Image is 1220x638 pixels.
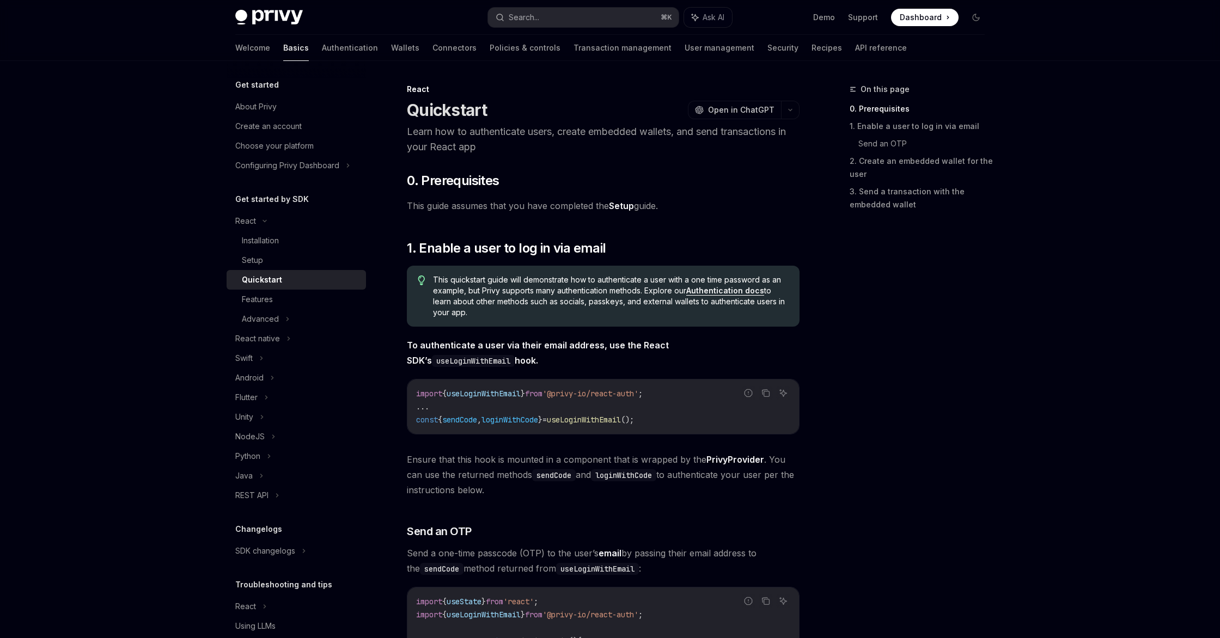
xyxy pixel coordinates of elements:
[416,415,438,425] span: const
[235,619,276,633] div: Using LLMs
[447,610,521,619] span: useLoginWithEmail
[688,101,781,119] button: Open in ChatGPT
[227,290,366,309] a: Features
[235,35,270,61] a: Welcome
[242,234,279,247] div: Installation
[235,214,256,228] div: React
[741,386,755,400] button: Report incorrect code
[416,402,429,412] span: ...
[534,597,538,606] span: ;
[685,35,754,61] a: User management
[609,200,634,212] a: Setup
[235,120,302,133] div: Create an account
[242,293,273,306] div: Features
[391,35,419,61] a: Wallets
[686,286,764,296] a: Authentication docs
[521,389,525,398] span: }
[547,415,621,425] span: useLoginWithEmail
[532,469,576,481] code: sendCode
[661,13,672,22] span: ⌘ K
[703,12,724,23] span: Ask AI
[442,610,447,619] span: {
[407,524,472,539] span: Send an OTP
[447,597,481,606] span: useState
[416,610,442,619] span: import
[416,597,442,606] span: import
[407,124,800,155] p: Learn how to authenticate users, create embedded wallets, and send transactions in your React app
[776,594,790,608] button: Ask AI
[416,389,442,398] span: import
[227,97,366,116] a: About Privy
[227,250,366,270] a: Setup
[759,386,773,400] button: Copy the contents from the code block
[861,83,910,96] span: On this page
[407,84,800,95] div: React
[235,371,264,384] div: Android
[227,616,366,636] a: Using LLMs
[767,35,798,61] a: Security
[477,415,481,425] span: ,
[418,275,425,285] svg: Tip
[542,415,547,425] span: =
[432,355,515,367] code: useLoginWithEmail
[706,454,764,465] a: PrivyProvider
[235,391,258,404] div: Flutter
[525,389,542,398] span: from
[242,273,282,286] div: Quickstart
[855,35,907,61] a: API reference
[235,193,309,206] h5: Get started by SDK
[235,100,277,113] div: About Privy
[538,415,542,425] span: }
[407,240,606,257] span: 1. Enable a user to log in via email
[759,594,773,608] button: Copy the contents from the code block
[556,563,639,575] code: useLoginWithEmail
[638,389,643,398] span: ;
[891,9,959,26] a: Dashboard
[850,100,993,118] a: 0. Prerequisites
[235,10,303,25] img: dark logo
[242,254,263,267] div: Setup
[741,594,755,608] button: Report incorrect code
[900,12,942,23] span: Dashboard
[407,545,800,576] span: Send a one-time passcode (OTP) to the user’s by passing their email address to the method returne...
[776,386,790,400] button: Ask AI
[227,270,366,290] a: Quickstart
[488,8,679,27] button: Search...⌘K
[407,172,499,189] span: 0. Prerequisites
[574,35,672,61] a: Transaction management
[542,610,638,619] span: '@privy-io/react-auth'
[407,100,487,120] h1: Quickstart
[235,450,260,463] div: Python
[242,312,279,326] div: Advanced
[235,600,256,613] div: React
[621,415,634,425] span: ();
[227,231,366,250] a: Installation
[235,489,269,502] div: REST API
[235,78,279,91] h5: Get started
[848,12,878,23] a: Support
[442,389,447,398] span: {
[322,35,378,61] a: Authentication
[490,35,560,61] a: Policies & controls
[235,430,265,443] div: NodeJS
[432,35,477,61] a: Connectors
[420,563,463,575] code: sendCode
[283,35,309,61] a: Basics
[227,116,366,136] a: Create an account
[850,152,993,183] a: 2. Create an embedded wallet for the user
[481,597,486,606] span: }
[235,544,295,557] div: SDK changelogs
[407,198,800,213] span: This guide assumes that you have completed the guide.
[708,105,774,115] span: Open in ChatGPT
[438,415,442,425] span: {
[525,610,542,619] span: from
[235,139,314,152] div: Choose your platform
[509,11,539,24] div: Search...
[638,610,643,619] span: ;
[858,135,993,152] a: Send an OTP
[599,548,621,559] strong: email
[481,415,538,425] span: loginWithCode
[967,9,985,26] button: Toggle dark mode
[503,597,534,606] span: 'react'
[407,340,669,366] strong: To authenticate a user via their email address, use the React SDK’s hook.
